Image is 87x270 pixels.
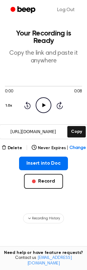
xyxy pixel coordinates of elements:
[5,49,82,65] p: Copy the link and paste it anywhere
[26,144,28,152] span: |
[5,100,14,111] button: 1.0x
[74,88,82,95] span: 0:08
[32,145,86,151] button: Never Expires|Change
[69,145,85,151] span: Change
[23,213,64,223] button: Recording History
[5,88,13,95] span: 0:00
[6,4,41,16] a: Beep
[67,145,68,151] span: |
[67,126,85,137] button: Copy
[19,157,68,170] button: Insert into Doc
[5,30,82,44] h1: Your Recording is Ready
[4,255,83,266] span: Contact us
[2,145,22,151] button: Delete
[27,256,72,266] a: [EMAIL_ADDRESS][DOMAIN_NAME]
[24,174,63,189] button: Record
[32,216,60,221] span: Recording History
[51,2,81,17] a: Log Out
